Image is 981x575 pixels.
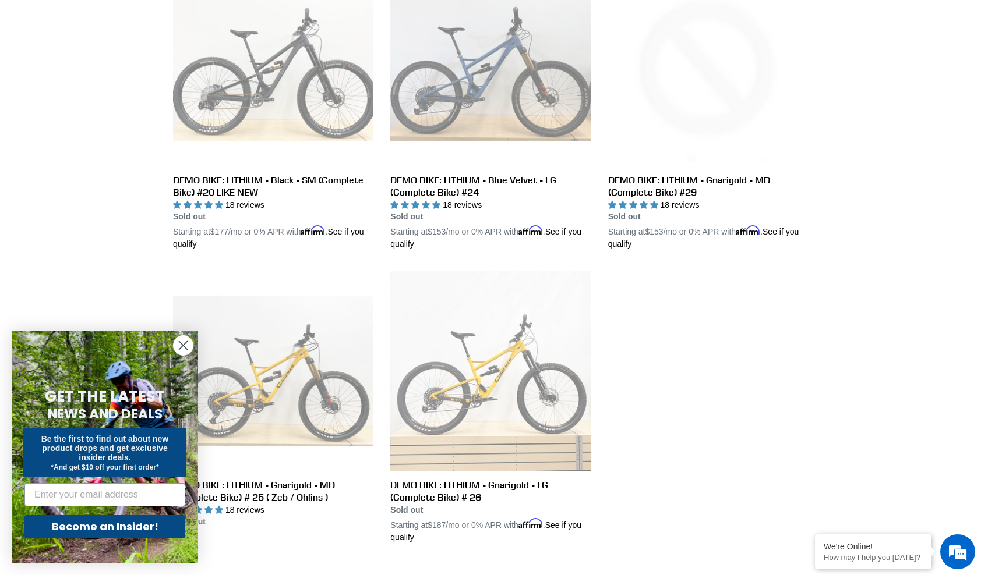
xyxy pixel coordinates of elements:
span: NEWS AND DEALS [48,404,163,423]
p: How may I help you today? [824,553,923,562]
span: GET THE LATEST [45,386,165,407]
button: Become an Insider! [24,515,185,538]
div: We're Online! [824,542,923,551]
button: Close dialog [173,335,193,356]
input: Enter your email address [24,483,185,506]
span: *And get $10 off your first order* [51,463,158,471]
span: Be the first to find out about new product drops and get exclusive insider deals. [41,434,169,462]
